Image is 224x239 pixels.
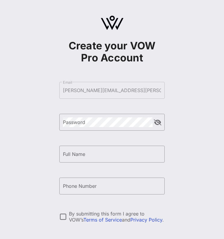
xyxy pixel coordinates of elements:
img: logo.svg [101,16,123,30]
h1: Create your VOW Pro Account [59,40,165,64]
a: Terms of Service [83,217,122,223]
div: By submitting this form I agree to VOW’s and . [69,211,165,223]
a: Privacy Policy [130,217,162,223]
label: Email [63,80,72,85]
button: append icon [154,119,161,126]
